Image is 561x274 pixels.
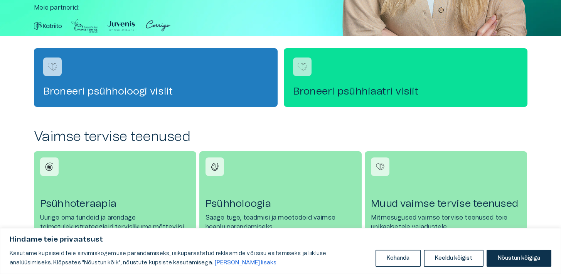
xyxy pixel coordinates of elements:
p: Mitmesugused vaimse tervise teenused teie unikaalsetele vajadustele [371,213,521,232]
p: Hindame teie privaatsust [10,235,551,244]
p: Uurige oma tundeid ja arendage toimetulekustrateegiaid tervislikuma mõtteviisi saavutamiseks [40,213,190,232]
img: Partner logo [107,19,135,33]
img: Partner logo [71,19,98,33]
img: Psühhoteraapia icon [44,161,55,173]
img: Partner logo [144,19,172,33]
img: Muud vaimse tervise teenused icon [374,161,386,173]
button: Nõustun kõigiga [487,250,551,267]
p: Meie partnerid : [34,3,527,12]
a: Loe lisaks [214,260,277,266]
img: Partner logo [34,19,62,33]
img: Broneeri psühholoogi visiit logo [47,61,58,73]
h2: Vaimse tervise teenused [34,129,527,145]
h4: Psühholoogia [206,198,355,210]
button: Keeldu kõigist [424,250,484,267]
p: Kasutame küpsiseid teie sirvimiskogemuse parandamiseks, isikupärastatud reklaamide või sisu esita... [10,249,370,267]
p: Saage tuge, teadmisi ja meetodeid vaimse heaolu parandamiseks [206,213,355,232]
button: Kohanda [376,250,421,267]
img: Broneeri psühhiaatri visiit logo [297,61,308,73]
h4: Psühhoteraapia [40,198,190,210]
a: Navigate to service booking [34,48,278,107]
h4: Broneeri psühholoogi visiit [43,85,268,98]
a: Navigate to service booking [284,48,527,107]
h4: Broneeri psühhiaatri visiit [293,85,518,98]
h4: Muud vaimse tervise teenused [371,198,521,210]
img: Psühholoogia icon [209,161,221,173]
